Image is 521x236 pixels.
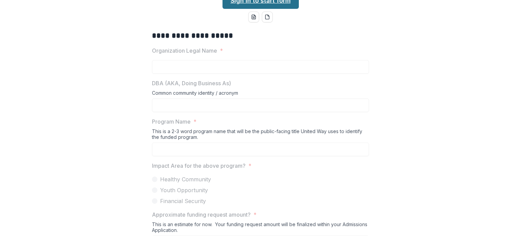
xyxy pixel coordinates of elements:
[152,211,251,219] p: Approximate funding request amount?
[262,12,273,22] button: pdf-download
[248,12,259,22] button: word-download
[152,162,246,170] p: Impact Area for the above program?
[152,47,217,55] p: Organization Legal Name
[152,79,231,87] p: DBA (AKA, Doing Business As)
[152,90,369,98] div: Common community identity / acronym
[160,186,208,194] span: Youth Opportunity
[160,197,206,205] span: Financial Security
[152,221,369,236] div: This is an estimate for now. Your funding request amount will be finalized within your Admissions...
[152,128,369,143] div: This is a 2-3 word program name that will be the public-facing title United Way uses to identify ...
[160,175,211,183] span: Healthy Community
[152,117,191,126] p: Program Name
